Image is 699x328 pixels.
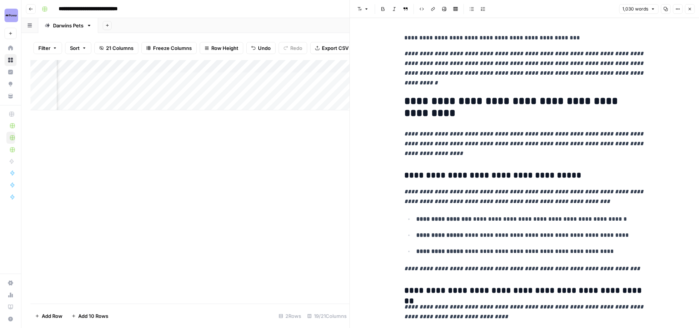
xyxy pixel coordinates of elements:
[5,90,17,102] a: Your Data
[310,42,353,54] button: Export CSV
[38,18,98,33] a: Darwins Pets
[211,44,238,52] span: Row Height
[5,313,17,325] button: Help + Support
[42,312,62,320] span: Add Row
[5,42,17,54] a: Home
[94,42,138,54] button: 21 Columns
[258,44,271,52] span: Undo
[5,54,17,66] a: Browse
[67,310,113,322] button: Add 10 Rows
[322,44,349,52] span: Export CSV
[106,44,133,52] span: 21 Columns
[53,22,83,29] div: Darwins Pets
[65,42,91,54] button: Sort
[38,44,50,52] span: Filter
[70,44,80,52] span: Sort
[141,42,197,54] button: Freeze Columns
[153,44,192,52] span: Freeze Columns
[30,310,67,322] button: Add Row
[5,289,17,301] a: Usage
[5,6,17,25] button: Workspace: Power Digital
[5,78,17,90] a: Opportunities
[5,277,17,289] a: Settings
[619,4,658,14] button: 1,030 words
[246,42,276,54] button: Undo
[279,42,307,54] button: Redo
[5,301,17,313] a: Learning Hub
[276,310,304,322] div: 2 Rows
[78,312,108,320] span: Add 10 Rows
[304,310,350,322] div: 19/21 Columns
[5,66,17,78] a: Insights
[33,42,62,54] button: Filter
[622,6,648,12] span: 1,030 words
[290,44,302,52] span: Redo
[200,42,243,54] button: Row Height
[5,9,18,22] img: Power Digital Logo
